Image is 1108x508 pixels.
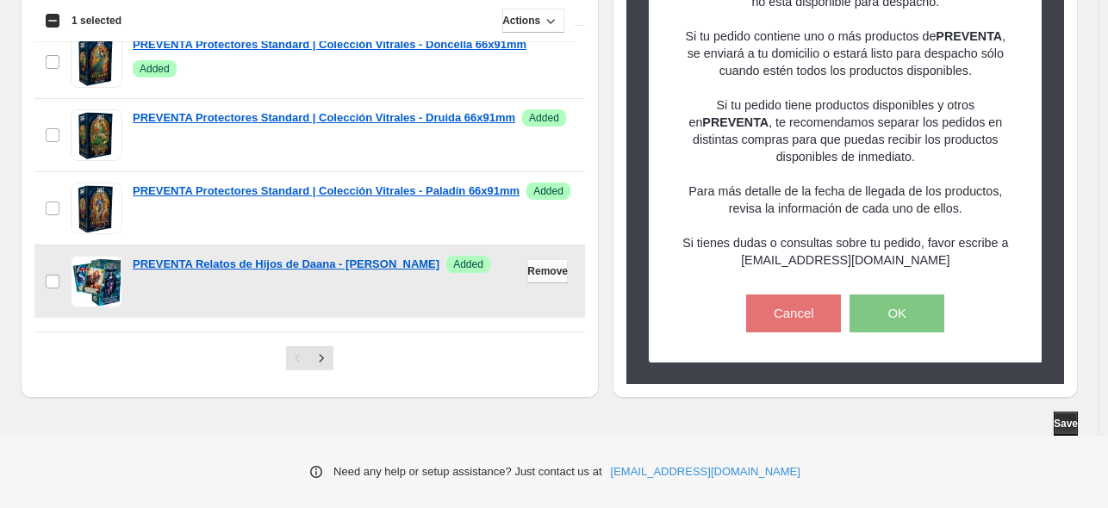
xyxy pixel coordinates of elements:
strong: PREVENTA [702,115,769,128]
span: Added [453,257,483,271]
span: Remove [527,264,568,278]
span: Actions [502,14,540,28]
button: Actions [502,9,564,33]
button: Next [309,346,333,370]
span: Added [140,62,170,76]
span: Added [529,111,559,125]
a: PREVENTA Relatos de Hijos de Daana - [PERSON_NAME] [133,256,439,273]
span: Save [1054,417,1078,431]
button: Save [1054,412,1078,436]
a: [EMAIL_ADDRESS][DOMAIN_NAME] [611,463,800,480]
span: Added [533,184,563,198]
a: PREVENTA Protectores Standard | Colección Vitrales - Doncella 66x91mm [133,36,526,53]
img: PREVENTA Relatos de Hijos de Daana - Luz Esmeralda [71,256,122,307]
img: PREVENTA Protectores Standard | Colección Vitrales - Druida 66x91mm [71,109,122,161]
nav: Pagination [286,346,333,370]
strong: PREVENTA [936,28,1002,42]
a: PREVENTA Protectores Standard | Colección Vitrales - Paladín 66x91mm [133,183,520,200]
button: Remove [527,259,568,283]
img: PREVENTA Protectores Standard | Colección Vitrales - Paladín 66x91mm [71,183,122,234]
a: PREVENTA Protectores Standard | Colección Vitrales - Druida 66x91mm [133,109,515,127]
button: Cancel [746,294,841,331]
button: OK [850,294,944,331]
span: 1 selected [72,14,121,28]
